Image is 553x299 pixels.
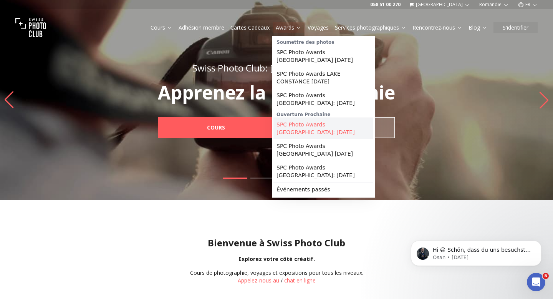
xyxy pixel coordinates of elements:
[332,22,409,33] button: Services photographiques
[6,237,547,249] h1: Bienvenue à Swiss Photo Club
[409,22,465,33] button: Rencontrez-nous
[179,24,224,32] a: Adhésion membre
[308,24,329,32] a: Voyages
[273,22,305,33] button: Awards
[493,22,538,33] button: S'identifier
[273,118,373,139] a: SPC Photo Awards [GEOGRAPHIC_DATA]: [DATE]
[6,255,547,263] div: Explorez votre côté créatif.
[273,161,373,182] a: SPC Photo Awards [GEOGRAPHIC_DATA]: [DATE]
[370,2,401,8] a: 058 51 00 270
[465,22,490,33] button: Blog
[227,22,273,33] button: Cartes Cadeaux
[230,24,270,32] a: Cartes Cadeaux
[527,273,545,291] iframe: Intercom live chat
[273,67,373,88] a: SPC Photo Awards LAKE CONSTANCE [DATE]
[238,277,279,284] a: Appelez-nous au
[284,277,316,284] button: chat en ligne
[543,273,549,279] span: 5
[192,61,361,74] span: Swiss Photo Club: [GEOGRAPHIC_DATA]
[305,22,332,33] button: Voyages
[469,24,487,32] a: Blog
[273,183,373,196] a: Événements passés
[147,22,176,33] button: Cours
[335,24,406,32] a: Services photographiques
[273,110,373,118] div: Ouverture Prochaine
[141,83,412,102] p: Apprenez la photographie
[190,269,363,277] div: Cours de photographie, voyages et expositions pour tous les niveaux.
[273,38,373,45] div: Soumettre des photos
[15,12,46,43] img: Swiss photo club
[273,139,373,161] a: SPC Photo Awards [GEOGRAPHIC_DATA] [DATE]
[273,88,373,110] a: SPC Photo Awards [GEOGRAPHIC_DATA]: [DATE]
[190,269,363,284] div: /
[158,117,273,138] a: Cours
[207,124,225,131] b: Cours
[412,24,462,32] a: Rencontrez-nous
[176,22,227,33] button: Adhésion membre
[276,24,301,32] a: Awards
[273,45,373,67] a: SPC Photo Awards [GEOGRAPHIC_DATA] [DATE]
[151,24,172,32] a: Cours
[399,224,553,278] iframe: Intercom notifications message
